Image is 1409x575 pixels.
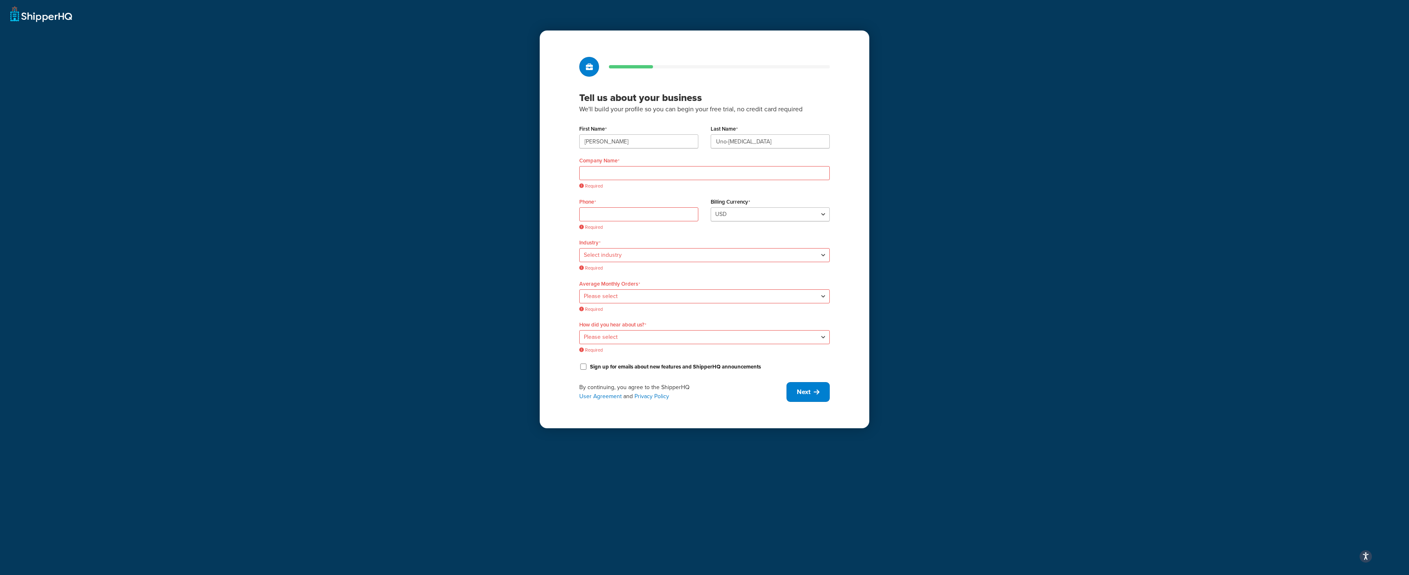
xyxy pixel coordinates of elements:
label: Industry [579,239,601,246]
p: We'll build your profile so you can begin your free trial, no credit card required [579,104,830,115]
label: Company Name [579,157,620,164]
span: Next [797,387,810,397]
h3: Tell us about your business [579,92,830,104]
button: Next [786,382,830,402]
span: Required [579,265,830,271]
label: How did you hear about us? [579,322,646,328]
a: User Agreement [579,392,622,401]
label: Average Monthly Orders [579,281,640,287]
label: Phone [579,199,596,205]
span: Required [579,224,698,230]
span: Required [579,183,830,189]
span: Required [579,306,830,312]
label: Billing Currency [711,199,750,205]
span: Required [579,347,830,353]
label: First Name [579,126,607,132]
label: Last Name [711,126,738,132]
div: By continuing, you agree to the ShipperHQ and [579,383,786,401]
a: Privacy Policy [634,392,669,401]
label: Sign up for emails about new features and ShipperHQ announcements [590,363,761,371]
